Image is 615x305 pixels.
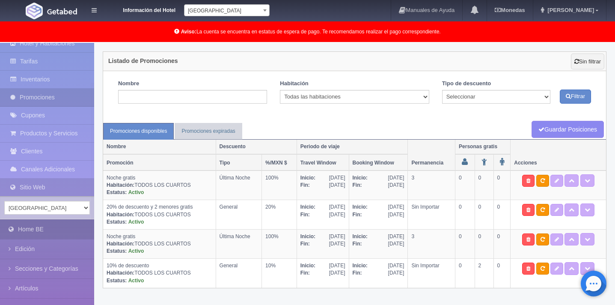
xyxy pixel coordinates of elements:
[184,4,270,16] span: Hotel Plaza Campeche
[408,229,455,258] td: 3
[388,211,404,218] span: [DATE]
[300,212,310,218] b: Fin:
[388,174,404,182] span: [DATE]
[107,189,127,195] b: Estatus:
[353,204,368,210] b: Inicio:
[408,259,455,288] td: Sin Importar
[184,5,269,17] span: Hotel Plaza Campeche
[107,248,127,254] b: Estatus:
[455,170,475,200] td: 0
[118,80,139,88] label: Nombre
[475,229,493,258] td: 0
[388,182,404,189] span: [DATE]
[442,80,491,88] label: Tipo de descuento
[128,219,144,225] b: Activo
[103,259,216,288] td: 10% de descuento TODOS LOS CUARTOS
[108,58,178,64] h4: Listado de Promociones
[493,200,511,229] td: 0
[26,3,43,19] img: Getabed
[329,240,345,248] span: [DATE]
[329,233,345,240] span: [DATE]
[300,263,315,269] b: Inicio:
[262,154,297,170] th: %/MXN $
[300,233,315,239] b: Inicio:
[103,154,216,170] th: Promoción
[107,241,134,247] b: Habitación:
[107,278,127,284] b: Estatus:
[103,123,174,140] a: Promociones disponibles
[262,200,297,229] td: 20%
[353,233,368,239] b: Inicio:
[475,200,493,229] td: 0
[511,140,606,170] th: Acciones
[329,174,345,182] span: [DATE]
[297,140,408,154] th: Periodo de viaje
[349,154,408,170] th: Booking Window
[107,270,134,276] b: Habitación:
[216,259,261,288] td: General
[128,278,144,284] b: Activo
[262,259,297,288] td: 10%
[262,229,297,258] td: 100%
[107,182,134,188] b: Habitación:
[495,7,525,13] b: Monedas
[216,200,261,229] td: General
[455,229,475,258] td: 0
[103,170,216,200] td: Noche gratis TODOS LOS CUARTOS
[353,263,368,269] b: Inicio:
[107,4,175,14] dt: Información del Hotel
[388,233,404,240] span: [DATE]
[47,8,77,15] img: Getabed
[329,203,345,211] span: [DATE]
[532,121,604,138] a: Guardar Posiciones
[175,123,242,140] a: Promociones expiradas
[300,204,315,210] b: Inicio:
[216,140,297,154] th: Descuento
[571,54,604,70] a: Sin filtrar
[493,229,511,258] td: 0
[300,175,315,181] b: Inicio:
[280,80,308,88] label: Habitación
[560,90,591,104] button: Filtrar
[493,170,511,200] td: 0
[455,140,511,154] th: Personas gratis
[181,29,196,35] b: Aviso:
[388,240,404,248] span: [DATE]
[107,212,134,218] b: Habitación:
[408,170,455,200] td: 3
[128,189,144,195] b: Activo
[216,170,261,200] td: Última Noche
[128,248,144,254] b: Activo
[300,182,310,188] b: Fin:
[353,212,362,218] b: Fin:
[455,200,475,229] td: 0
[107,219,127,225] b: Estatus:
[353,270,362,276] b: Fin:
[475,170,493,200] td: 0
[300,241,310,247] b: Fin:
[545,7,594,13] span: [PERSON_NAME]
[408,200,455,229] td: Sin Importar
[329,182,345,189] span: [DATE]
[103,229,216,258] td: Noche gratis TODOS LOS CUARTOS
[297,154,349,170] th: Travel Window
[455,259,475,288] td: 0
[329,269,345,277] span: [DATE]
[329,262,345,269] span: [DATE]
[388,262,404,269] span: [DATE]
[475,259,493,288] td: 2
[408,140,455,170] th: Permanencia
[353,175,368,181] b: Inicio:
[388,269,404,277] span: [DATE]
[216,229,261,258] td: Última Noche
[103,140,216,154] th: Nombre
[262,170,297,200] td: 100%
[388,203,404,211] span: [DATE]
[216,154,261,170] th: Tipo
[300,270,310,276] b: Fin:
[103,200,216,229] td: 20% de descuento y 2 menores gratis TODOS LOS CUARTOS
[329,211,345,218] span: [DATE]
[353,182,362,188] b: Fin:
[493,259,511,288] td: 0
[353,241,362,247] b: Fin:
